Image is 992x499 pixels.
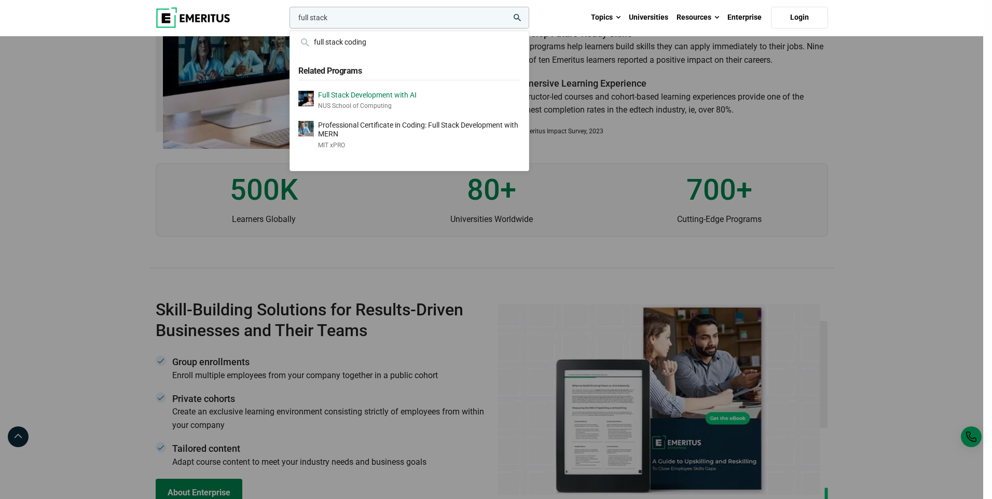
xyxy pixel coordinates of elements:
[318,141,520,150] p: MIT xPRO
[771,7,828,29] a: Login
[318,91,417,100] p: Full Stack Development with AI
[298,121,520,149] a: Professional Certificate in Coding: Full Stack Development with MERNMIT xPRO
[318,121,520,138] p: Professional Certificate in Coding: Full Stack Development with MERN
[298,91,520,111] a: Full Stack Development with AINUS School of Computing
[298,121,314,136] img: Professional Certificate in Coding: Full Stack Development with MERN
[298,36,520,48] div: full stack coding
[290,7,529,29] input: woocommerce-product-search-field-0
[298,60,520,80] h5: Related Programs
[318,102,417,110] p: NUS School of Computing
[298,91,314,106] img: Full Stack Development with AI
